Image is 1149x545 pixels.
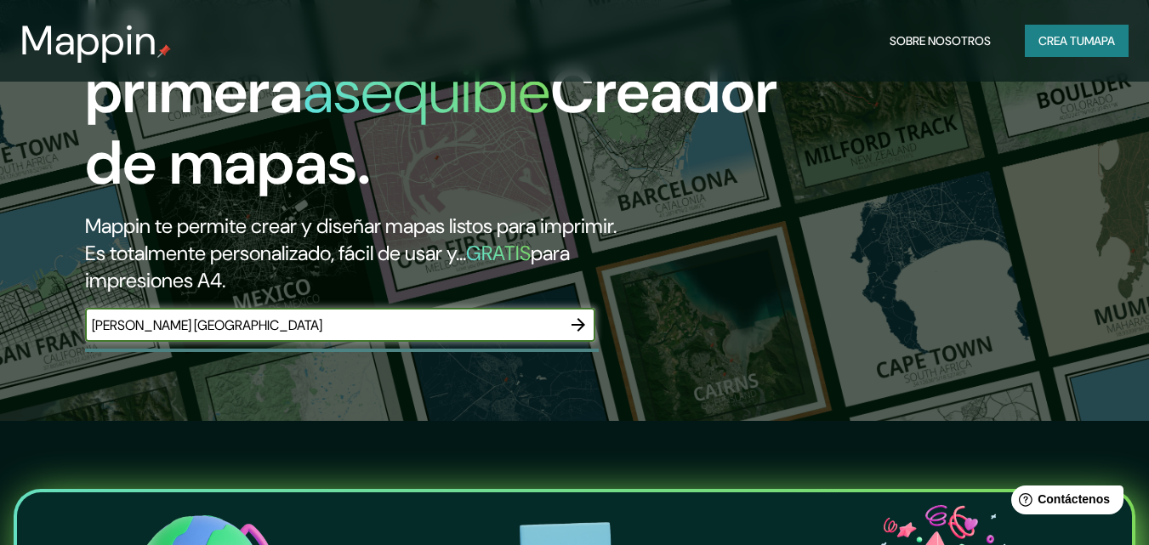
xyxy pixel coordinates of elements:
[85,52,777,202] font: Creador de mapas.
[883,25,998,57] button: Sobre nosotros
[466,240,531,266] font: GRATIS
[1084,33,1115,48] font: mapa
[85,213,617,239] font: Mappin te permite crear y diseñar mapas listos para imprimir.
[157,44,171,58] img: pin de mapeo
[85,315,561,335] input: Elige tu lugar favorito
[1038,33,1084,48] font: Crea tu
[303,52,550,131] font: asequible
[890,33,991,48] font: Sobre nosotros
[20,14,157,67] font: Mappin
[85,240,466,266] font: Es totalmente personalizado, fácil de usar y...
[998,479,1130,526] iframe: Lanzador de widgets de ayuda
[85,240,570,293] font: para impresiones A4.
[1025,25,1129,57] button: Crea tumapa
